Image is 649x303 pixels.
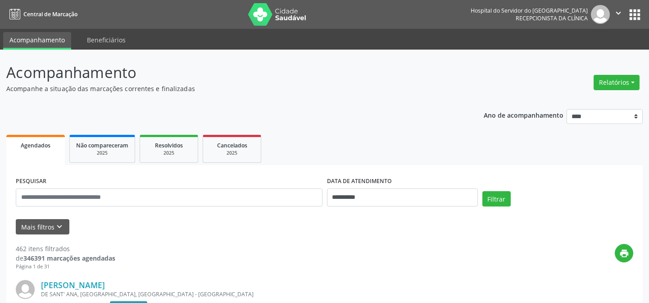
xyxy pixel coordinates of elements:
[482,191,511,207] button: Filtrar
[16,174,46,188] label: PESQUISAR
[23,254,115,262] strong: 346391 marcações agendadas
[471,7,588,14] div: Hospital do Servidor do [GEOGRAPHIC_DATA]
[619,248,629,258] i: print
[16,219,69,235] button: Mais filtroskeyboard_arrow_down
[627,7,643,23] button: apps
[217,142,247,149] span: Cancelados
[6,61,452,84] p: Acompanhamento
[81,32,132,48] a: Beneficiários
[16,263,115,271] div: Página 1 de 31
[16,244,115,253] div: 462 itens filtrados
[3,32,71,50] a: Acompanhamento
[6,7,77,22] a: Central de Marcação
[76,150,128,156] div: 2025
[41,280,105,290] a: [PERSON_NAME]
[6,84,452,93] p: Acompanhe a situação das marcações correntes e finalizadas
[155,142,183,149] span: Resolvidos
[76,142,128,149] span: Não compareceram
[327,174,392,188] label: DATA DE ATENDIMENTO
[591,5,610,24] img: img
[209,150,254,156] div: 2025
[16,280,35,299] img: img
[54,222,64,232] i: keyboard_arrow_down
[613,8,623,18] i: 
[23,10,77,18] span: Central de Marcação
[484,109,563,120] p: Ano de acompanhamento
[146,150,191,156] div: 2025
[594,75,640,90] button: Relatórios
[16,253,115,263] div: de
[41,290,498,298] div: DE SANT' ANA, [GEOGRAPHIC_DATA], [GEOGRAPHIC_DATA] - [GEOGRAPHIC_DATA]
[21,142,50,149] span: Agendados
[610,5,627,24] button: 
[615,244,633,262] button: print
[516,14,588,22] span: Recepcionista da clínica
